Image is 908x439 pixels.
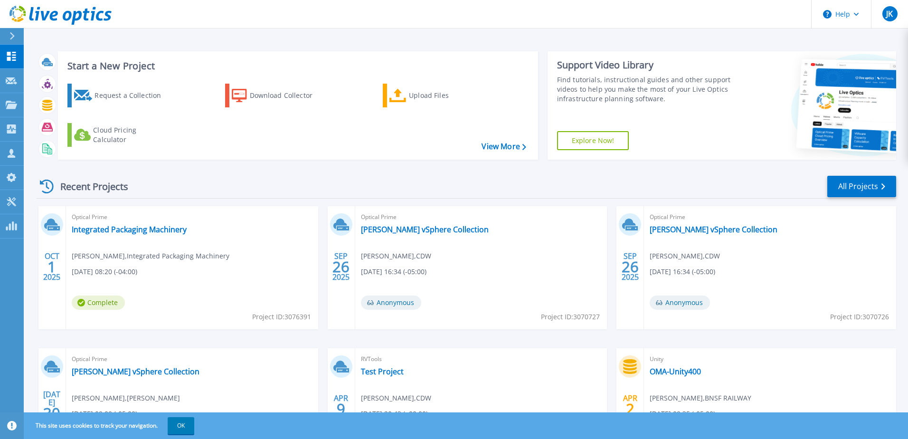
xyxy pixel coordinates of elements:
span: Unity [650,354,890,364]
a: Request a Collection [67,84,173,107]
span: Anonymous [361,296,421,310]
span: [DATE] 16:34 (-05:00) [361,267,426,277]
span: Optical Prime [72,212,312,222]
a: OMA-Unity400 [650,367,701,376]
div: Request a Collection [95,86,170,105]
a: [PERSON_NAME] vSphere Collection [650,225,777,234]
button: OK [168,417,194,434]
span: 26 [332,263,350,271]
a: [PERSON_NAME] vSphere Collection [72,367,199,376]
span: Optical Prime [650,212,890,222]
span: [PERSON_NAME] , CDW [650,251,720,261]
div: Download Collector [250,86,326,105]
span: 1 [47,263,56,271]
span: [DATE] 09:35 (-05:00) [650,409,715,419]
a: [PERSON_NAME] vSphere Collection [361,225,489,234]
div: OCT 2025 [43,249,61,284]
span: [PERSON_NAME] , Integrated Packaging Machinery [72,251,229,261]
div: Find tutorials, instructional guides and other support videos to help you make the most of your L... [557,75,735,104]
span: Project ID: 3070727 [541,312,600,322]
span: [DATE] 09:09 (-05:00) [72,409,137,419]
span: [PERSON_NAME] , [PERSON_NAME] [72,393,180,403]
a: Test Project [361,367,404,376]
a: Download Collector [225,84,331,107]
span: [PERSON_NAME] , CDW [361,393,431,403]
span: Project ID: 3076391 [252,312,311,322]
span: JK [886,10,893,18]
span: This site uses cookies to track your navigation. [26,417,194,434]
a: Integrated Packaging Machinery [72,225,187,234]
span: [PERSON_NAME] , CDW [361,251,431,261]
span: [PERSON_NAME] , BNSF RAILWAY [650,393,751,403]
div: APR 2025 [621,391,639,426]
div: Recent Projects [37,175,141,198]
div: [DATE] 2025 [43,391,61,426]
h3: Start a New Project [67,61,526,71]
div: SEP 2025 [621,249,639,284]
a: Upload Files [383,84,489,107]
span: [DATE] 20:43 (+00:00) [361,409,428,419]
span: RVTools [361,354,602,364]
div: Upload Files [409,86,485,105]
span: Optical Prime [72,354,312,364]
span: 2 [626,405,634,413]
div: APR 2025 [332,391,350,426]
span: [DATE] 08:20 (-04:00) [72,267,137,277]
a: All Projects [827,176,896,197]
div: Cloud Pricing Calculator [93,125,169,144]
span: 9 [337,405,345,413]
span: Optical Prime [361,212,602,222]
a: View More [482,142,526,151]
a: Explore Now! [557,131,629,150]
span: Project ID: 3070726 [830,312,889,322]
span: 30 [43,409,60,417]
div: SEP 2025 [332,249,350,284]
a: Cloud Pricing Calculator [67,123,173,147]
div: Support Video Library [557,59,735,71]
span: [DATE] 16:34 (-05:00) [650,267,715,277]
span: Anonymous [650,296,710,310]
span: Complete [72,296,125,310]
span: 26 [622,263,639,271]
